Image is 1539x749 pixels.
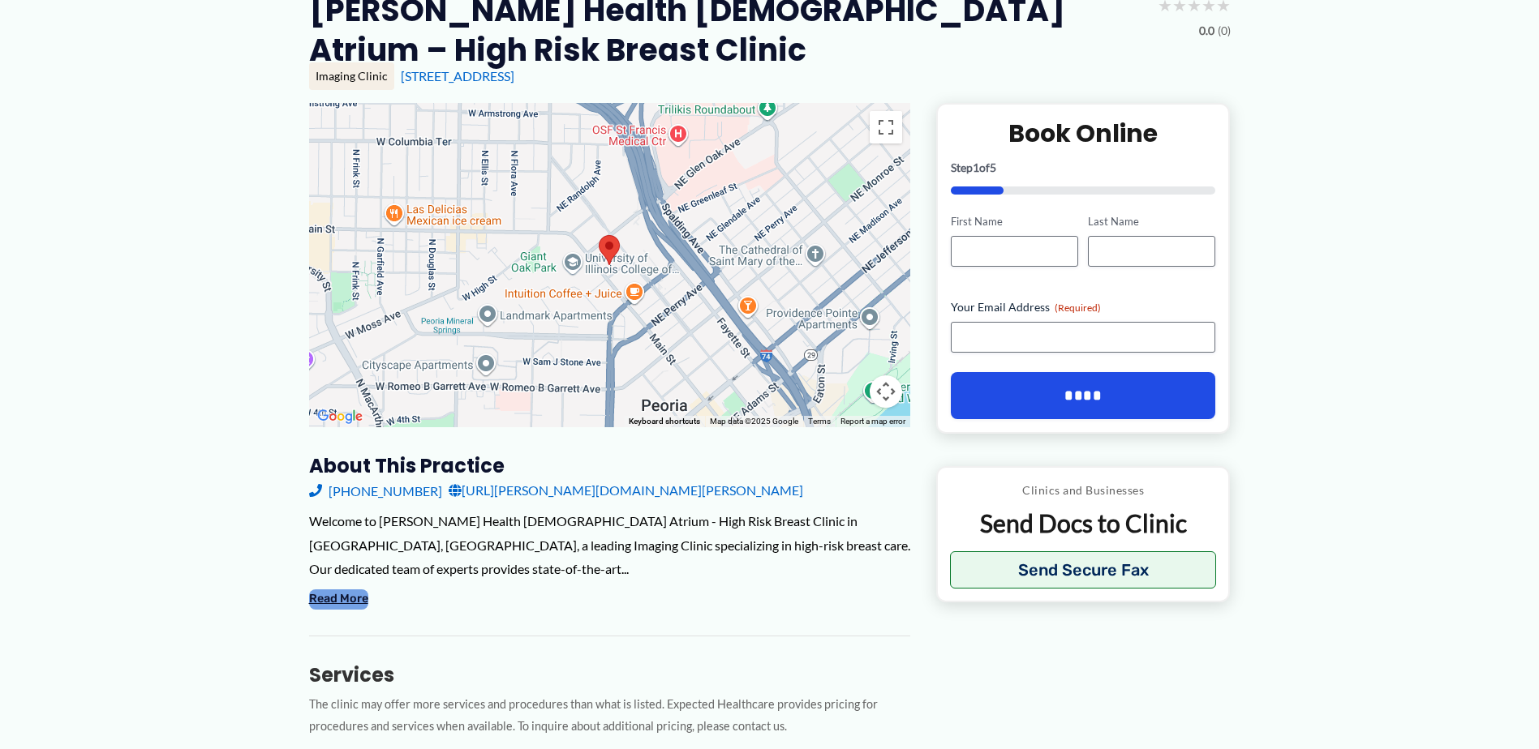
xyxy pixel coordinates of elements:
[309,478,442,503] a: [PHONE_NUMBER]
[1088,214,1215,229] label: Last Name
[870,375,902,408] button: Map camera controls
[401,68,514,83] a: [STREET_ADDRESS]
[808,417,831,426] a: Terms
[951,299,1216,315] label: Your Email Address
[309,589,368,609] button: Read More
[309,453,910,478] h3: About this practice
[313,406,367,427] a: Open this area in Google Maps (opens a new window)
[710,417,798,426] span: Map data ©2025 Google
[313,406,367,427] img: Google
[309,509,910,581] div: Welcome to [PERSON_NAME] Health [DEMOGRAPHIC_DATA] Atrium - High Risk Breast Clinic in [GEOGRAPHI...
[840,417,905,426] a: Report a map error
[870,111,902,143] button: Toggle fullscreen view
[309,62,394,90] div: Imaging Clinic
[309,694,910,738] p: The clinic may offer more services and procedures than what is listed. Expected Healthcare provid...
[629,416,700,427] button: Keyboard shortcuts
[1055,302,1101,314] span: (Required)
[990,160,996,174] span: 5
[950,507,1217,539] p: Send Docs to Clinic
[951,162,1216,173] p: Step of
[1199,20,1214,41] span: 0.0
[950,480,1217,501] p: Clinics and Businesses
[309,662,910,687] h3: Services
[951,214,1078,229] label: First Name
[950,551,1217,588] button: Send Secure Fax
[951,118,1216,149] h2: Book Online
[973,160,979,174] span: 1
[1218,20,1231,41] span: (0)
[449,478,803,503] a: [URL][PERSON_NAME][DOMAIN_NAME][PERSON_NAME]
